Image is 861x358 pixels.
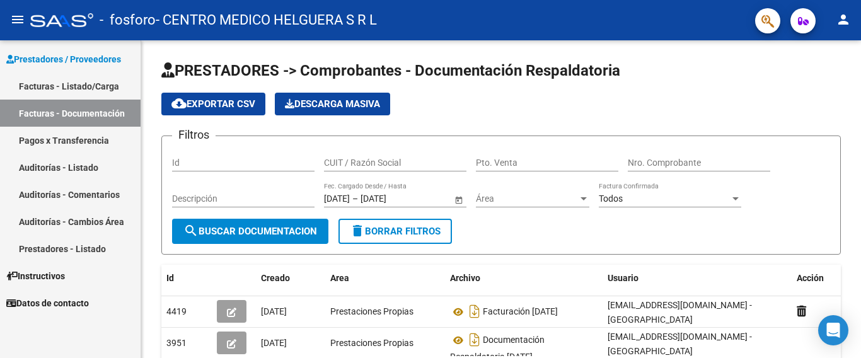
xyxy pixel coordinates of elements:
[183,223,199,238] mat-icon: search
[161,93,265,115] button: Exportar CSV
[792,265,855,292] datatable-header-cell: Acción
[445,265,603,292] datatable-header-cell: Archivo
[261,338,287,348] span: [DATE]
[452,193,465,206] button: Open calendar
[261,273,290,283] span: Creado
[10,12,25,27] mat-icon: menu
[156,6,377,34] span: - CENTRO MEDICO HELGUERA S R L
[172,126,216,144] h3: Filtros
[608,273,639,283] span: Usuario
[330,306,413,316] span: Prestaciones Propias
[166,338,187,348] span: 3951
[275,93,390,115] app-download-masive: Descarga masiva de comprobantes (adjuntos)
[466,301,483,321] i: Descargar documento
[608,300,752,325] span: [EMAIL_ADDRESS][DOMAIN_NAME] - [GEOGRAPHIC_DATA]
[603,265,792,292] datatable-header-cell: Usuario
[483,307,558,317] span: Facturación [DATE]
[836,12,851,27] mat-icon: person
[161,62,620,79] span: PRESTADORES -> Comprobantes - Documentación Respaldatoria
[161,265,212,292] datatable-header-cell: Id
[599,193,623,204] span: Todos
[476,193,578,204] span: Área
[450,273,480,283] span: Archivo
[330,338,413,348] span: Prestaciones Propias
[466,330,483,350] i: Descargar documento
[166,273,174,283] span: Id
[256,265,325,292] datatable-header-cell: Creado
[361,193,422,204] input: End date
[608,332,752,356] span: [EMAIL_ADDRESS][DOMAIN_NAME] - [GEOGRAPHIC_DATA]
[6,52,121,66] span: Prestadores / Proveedores
[172,219,328,244] button: Buscar Documentacion
[285,98,380,110] span: Descarga Masiva
[6,296,89,310] span: Datos de contacto
[171,96,187,111] mat-icon: cloud_download
[171,98,255,110] span: Exportar CSV
[330,273,349,283] span: Area
[183,226,317,237] span: Buscar Documentacion
[818,315,848,345] div: Open Intercom Messenger
[275,93,390,115] button: Descarga Masiva
[338,219,452,244] button: Borrar Filtros
[352,193,358,204] span: –
[6,269,65,283] span: Instructivos
[350,226,441,237] span: Borrar Filtros
[325,265,445,292] datatable-header-cell: Area
[797,273,824,283] span: Acción
[100,6,156,34] span: - fosforo
[261,306,287,316] span: [DATE]
[350,223,365,238] mat-icon: delete
[166,306,187,316] span: 4419
[324,193,350,204] input: Start date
